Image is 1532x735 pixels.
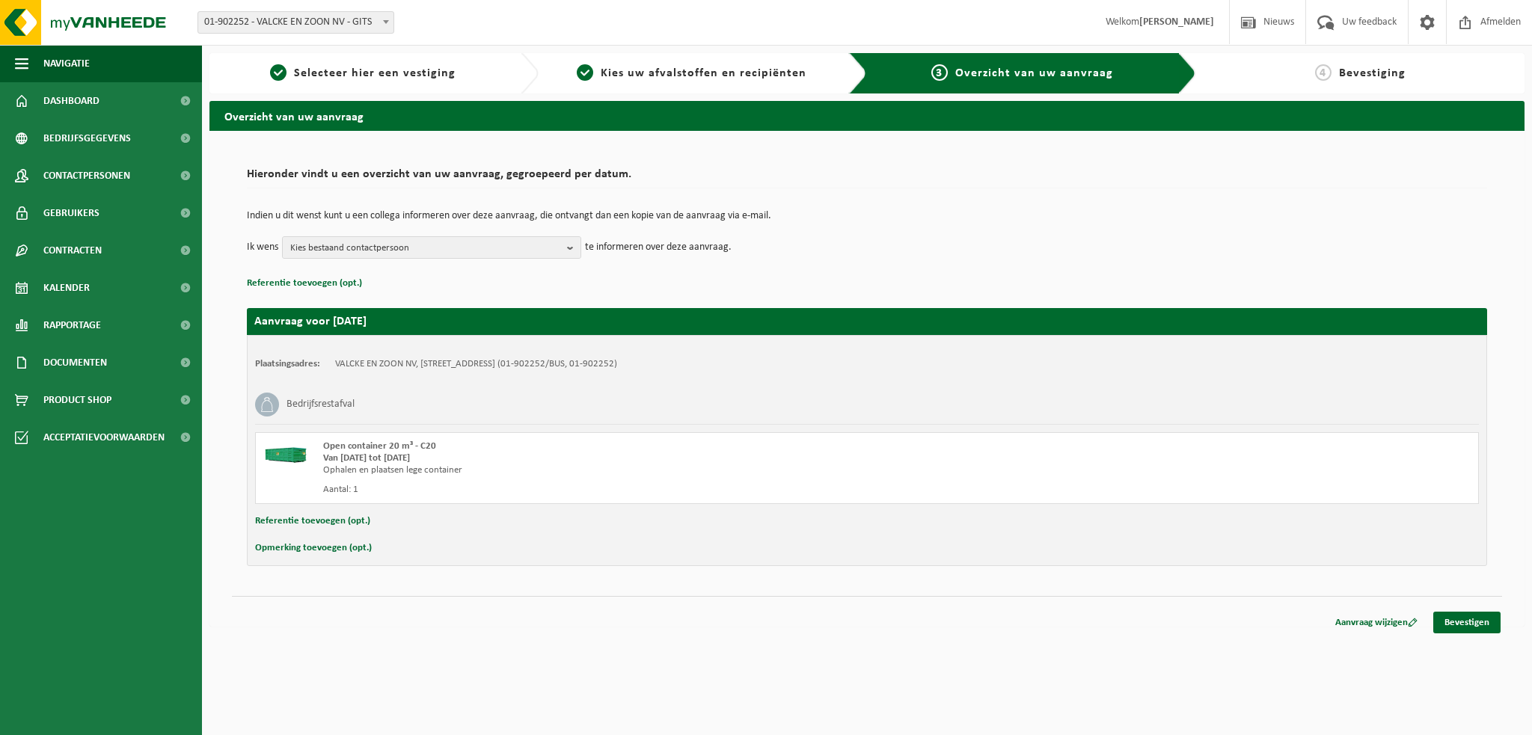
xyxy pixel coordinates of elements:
[335,358,617,370] td: VALCKE EN ZOON NV, [STREET_ADDRESS] (01-902252/BUS, 01-902252)
[43,381,111,419] span: Product Shop
[217,64,509,82] a: 1Selecteer hier een vestiging
[254,316,367,327] strong: Aanvraag voor [DATE]
[1324,612,1429,633] a: Aanvraag wijzigen
[1433,612,1501,633] a: Bevestigen
[323,484,927,496] div: Aantal: 1
[1315,64,1332,81] span: 4
[43,307,101,344] span: Rapportage
[255,359,320,369] strong: Plaatsingsadres:
[263,440,308,463] img: HK-XC-20-GN-00.png
[270,64,287,81] span: 1
[955,67,1113,79] span: Overzicht van uw aanvraag
[43,232,102,269] span: Contracten
[294,67,456,79] span: Selecteer hier een vestiging
[323,453,410,463] strong: Van [DATE] tot [DATE]
[323,441,436,451] span: Open container 20 m³ - C20
[1139,16,1214,28] strong: [PERSON_NAME]
[247,211,1487,221] p: Indien u dit wenst kunt u een collega informeren over deze aanvraag, die ontvangt dan een kopie v...
[43,120,131,157] span: Bedrijfsgegevens
[43,45,90,82] span: Navigatie
[323,464,927,476] div: Ophalen en plaatsen lege container
[546,64,838,82] a: 2Kies uw afvalstoffen en recipiënten
[601,67,806,79] span: Kies uw afvalstoffen en recipiënten
[209,101,1525,130] h2: Overzicht van uw aanvraag
[247,274,362,293] button: Referentie toevoegen (opt.)
[255,511,370,531] button: Referentie toevoegen (opt.)
[585,236,732,259] p: te informeren over deze aanvraag.
[43,344,107,381] span: Documenten
[197,11,394,34] span: 01-902252 - VALCKE EN ZOON NV - GITS
[290,237,561,259] span: Kies bestaand contactpersoon
[43,419,165,456] span: Acceptatievoorwaarden
[7,702,250,735] iframe: chat widget
[1339,67,1406,79] span: Bevestiging
[43,269,90,307] span: Kalender
[43,82,99,120] span: Dashboard
[255,538,372,558] button: Opmerking toevoegen (opt.)
[282,236,581,259] button: Kies bestaand contactpersoon
[247,236,278,259] p: Ik wens
[247,168,1487,188] h2: Hieronder vindt u een overzicht van uw aanvraag, gegroepeerd per datum.
[931,64,948,81] span: 3
[577,64,593,81] span: 2
[198,12,393,33] span: 01-902252 - VALCKE EN ZOON NV - GITS
[43,157,130,194] span: Contactpersonen
[287,393,355,416] h3: Bedrijfsrestafval
[43,194,99,232] span: Gebruikers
